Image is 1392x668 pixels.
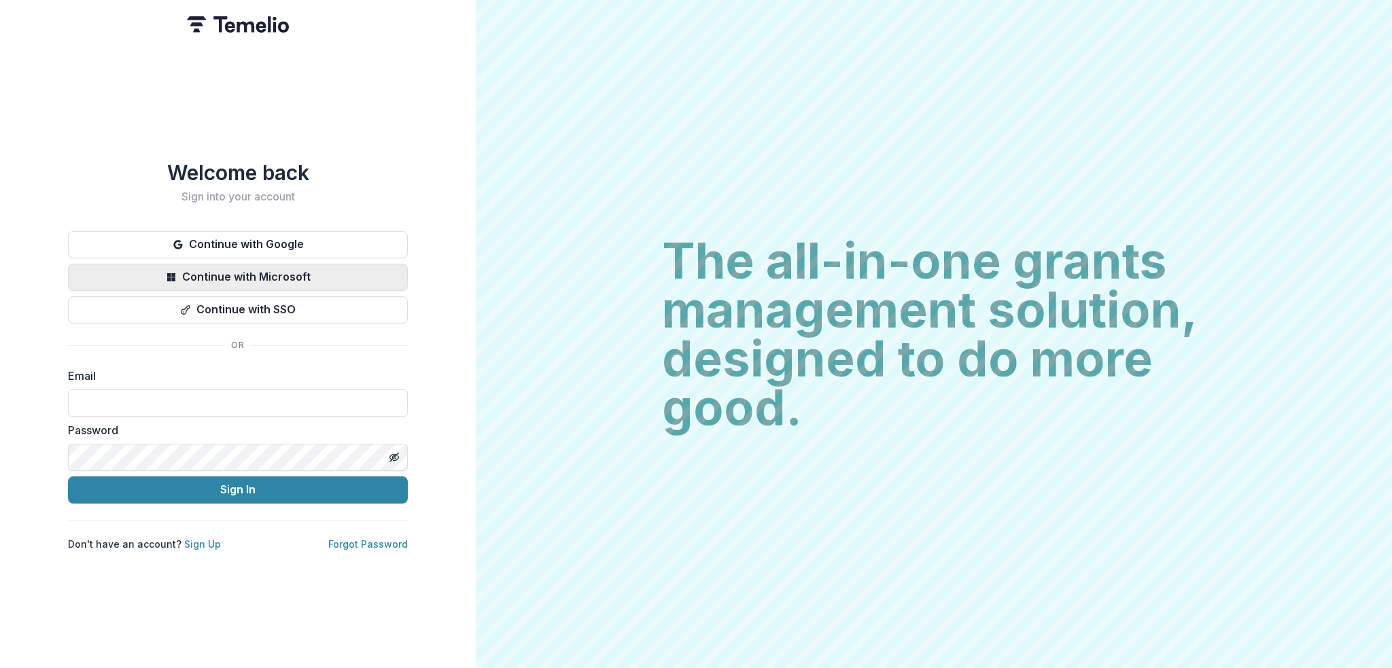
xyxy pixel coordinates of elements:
a: Sign Up [184,538,221,550]
label: Email [68,368,400,384]
button: Toggle password visibility [383,446,405,468]
button: Sign In [68,476,408,504]
a: Forgot Password [328,538,408,550]
label: Password [68,422,400,438]
button: Continue with SSO [68,296,408,323]
button: Continue with Google [68,231,408,258]
h1: Welcome back [68,160,408,185]
button: Continue with Microsoft [68,264,408,291]
p: Don't have an account? [68,537,221,551]
h2: Sign into your account [68,190,408,203]
img: Temelio [187,16,289,33]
